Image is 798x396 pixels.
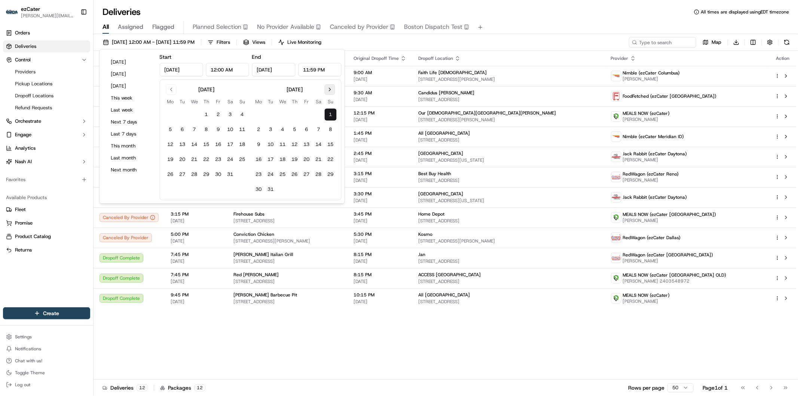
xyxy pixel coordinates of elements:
[354,191,406,197] span: 3:30 PM
[354,55,399,61] span: Original Dropoff Time
[623,116,670,122] span: [PERSON_NAME]
[623,177,679,183] span: [PERSON_NAME]
[313,168,325,180] button: 28
[15,43,36,50] span: Deliveries
[15,334,32,340] span: Settings
[265,153,277,165] button: 17
[236,98,248,106] th: Sunday
[354,97,406,103] span: [DATE]
[313,124,325,135] button: 7
[171,299,221,305] span: [DATE]
[623,298,670,304] span: [PERSON_NAME]
[3,231,90,243] button: Product Catalog
[623,171,679,177] span: RedWagon (ezCater Reno)
[177,153,189,165] button: 20
[3,129,90,141] button: Engage
[201,98,213,106] th: Thursday
[107,141,152,151] button: This month
[301,98,313,106] th: Friday
[15,57,31,63] span: Control
[313,138,325,150] button: 14
[177,168,189,180] button: 27
[289,124,301,135] button: 5
[19,48,135,56] input: Got a question? Start typing here...
[21,13,74,19] button: [PERSON_NAME][EMAIL_ADDRESS][DOMAIN_NAME]
[313,153,325,165] button: 21
[233,278,342,284] span: [STREET_ADDRESS]
[325,109,337,121] button: 1
[171,278,221,284] span: [DATE]
[107,81,152,91] button: [DATE]
[325,168,337,180] button: 29
[15,80,52,87] span: Pickup Locations
[301,153,313,165] button: 20
[354,292,406,298] span: 10:15 PM
[213,153,224,165] button: 23
[171,211,221,217] span: 3:15 PM
[224,98,236,106] th: Saturday
[165,168,177,180] button: 26
[4,106,60,119] a: 📗Knowledge Base
[354,238,406,244] span: [DATE]
[418,252,425,258] span: Jan
[301,168,313,180] button: 27
[418,157,599,163] span: [STREET_ADDRESS][US_STATE]
[74,127,91,132] span: Pylon
[3,356,90,366] button: Chat with us!
[418,137,599,143] span: [STREET_ADDRESS]
[6,233,87,240] a: Product Catalog
[325,124,337,135] button: 8
[201,138,213,150] button: 15
[354,231,406,237] span: 5:30 PM
[43,310,59,317] span: Create
[233,252,293,258] span: [PERSON_NAME] Italian Grill
[418,117,599,123] span: [STREET_ADDRESS][PERSON_NAME]
[15,92,53,99] span: Dropoff Locations
[15,30,30,36] span: Orders
[354,272,406,278] span: 8:15 PM
[257,22,314,31] span: No Provider Available
[7,71,21,85] img: 1736555255976-a54dd68f-1ca7-489b-9aae-adbdc363a1c4
[107,57,152,67] button: [DATE]
[623,235,681,241] span: RedWagon (ezCater Dallas)
[418,218,599,224] span: [STREET_ADDRESS]
[3,174,90,186] div: Favorites
[3,192,90,204] div: Available Products
[3,217,90,229] button: Promise
[152,22,174,31] span: Flagged
[354,258,406,264] span: [DATE]
[298,63,342,76] input: Time
[418,177,599,183] span: [STREET_ADDRESS]
[253,98,265,106] th: Monday
[15,68,36,75] span: Providers
[3,27,90,39] a: Orders
[15,118,41,125] span: Orchestrate
[201,124,213,135] button: 8
[623,217,716,223] span: [PERSON_NAME]
[100,37,198,48] button: [DATE] 12:00 AM - [DATE] 11:59 PM
[206,63,249,76] input: Time
[12,103,81,113] a: Refund Requests
[171,272,221,278] span: 7:45 PM
[301,138,313,150] button: 13
[253,138,265,150] button: 9
[699,37,725,48] button: Map
[204,37,233,48] button: Filters
[107,129,152,139] button: Last 7 days
[623,258,713,264] span: [PERSON_NAME]
[213,168,224,180] button: 30
[418,292,470,298] span: All [GEOGRAPHIC_DATA]
[213,124,224,135] button: 9
[103,384,148,392] div: Deliveries
[404,22,462,31] span: Boston Dispatch Test
[418,171,451,177] span: Best Buy Health
[201,168,213,180] button: 29
[354,70,406,76] span: 9:00 AM
[354,299,406,305] span: [DATE]
[782,37,792,48] button: Refresh
[354,137,406,143] span: [DATE]
[623,76,680,82] span: [PERSON_NAME]
[15,346,41,352] span: Notifications
[354,157,406,163] span: [DATE]
[418,211,444,217] span: Home Depot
